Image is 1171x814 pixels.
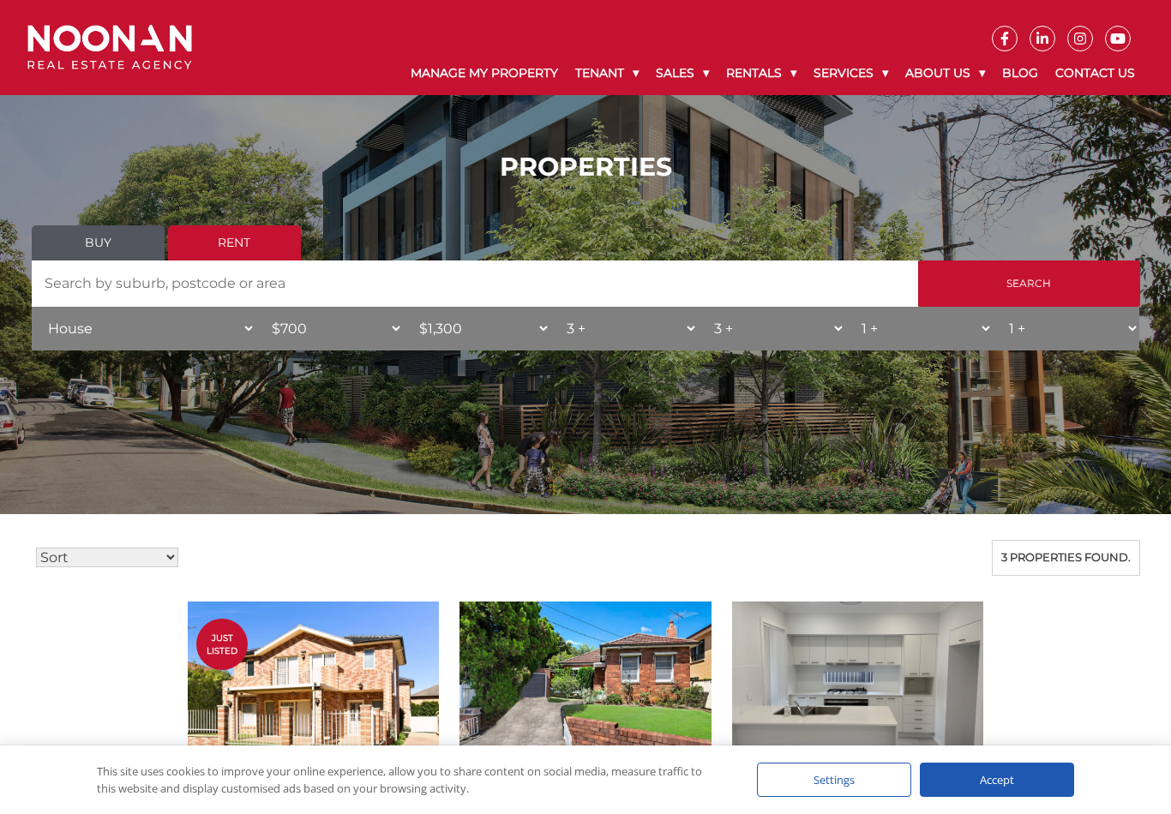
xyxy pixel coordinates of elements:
[920,763,1074,797] div: Accept
[168,225,301,260] a: Rent
[918,260,1140,307] input: Search
[32,260,918,307] input: Search by suburb, postcode or area
[402,51,567,95] a: Manage My Property
[196,631,248,657] span: Just Listed
[757,763,911,797] div: Settings
[36,548,178,567] select: Sort Listings
[992,540,1140,576] div: 3 properties found.
[897,51,994,95] a: About Us
[1047,51,1144,95] a: Contact Us
[647,51,718,95] a: Sales
[718,51,805,95] a: Rentals
[994,51,1047,95] a: Blog
[567,51,647,95] a: Tenant
[32,225,165,260] a: Buy
[27,25,192,70] img: Noonan Real Estate Agency
[805,51,897,95] a: Services
[97,763,723,797] div: This site uses cookies to improve your online experience, allow you to share content on social me...
[32,152,1140,183] h1: PROPERTIES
